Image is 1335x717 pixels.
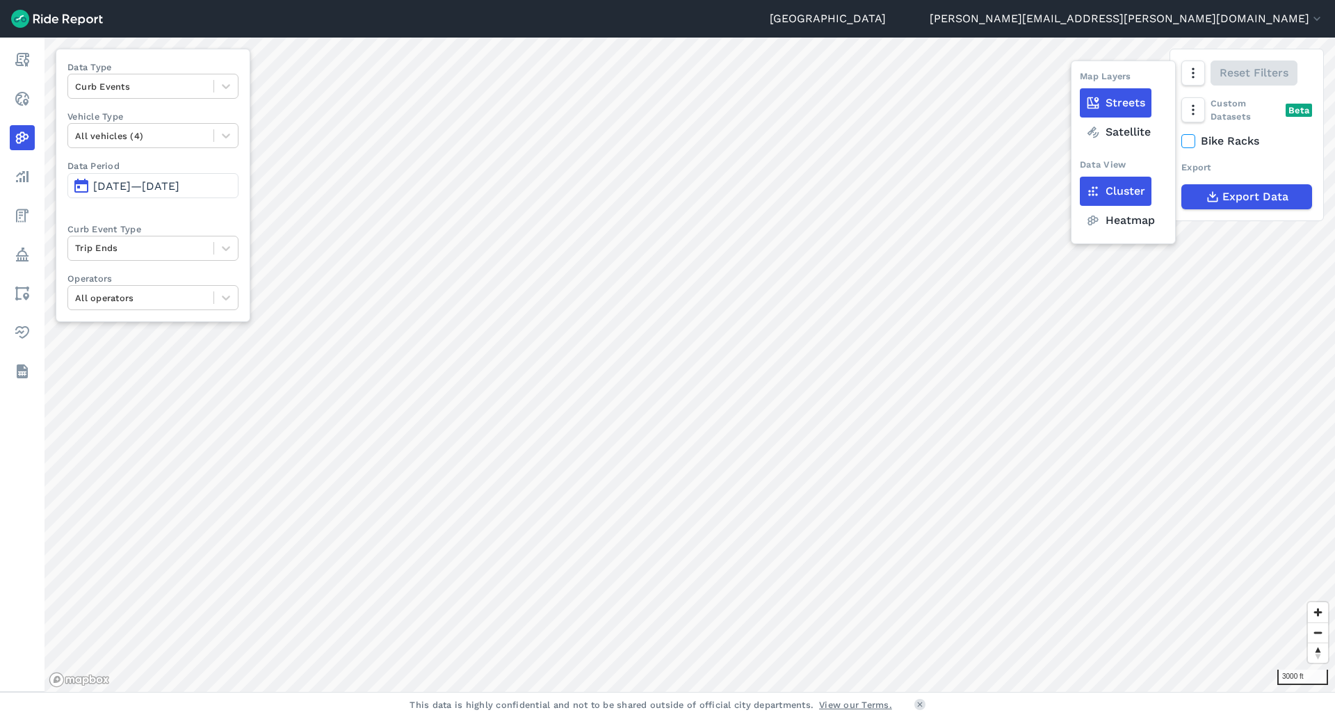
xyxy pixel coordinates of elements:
div: Custom Datasets [1181,97,1312,123]
a: Mapbox logo [49,672,110,688]
div: 3000 ft [1277,670,1328,685]
button: Reset Filters [1211,61,1297,86]
label: Data Type [67,61,238,74]
button: Zoom out [1308,622,1328,643]
button: [PERSON_NAME][EMAIL_ADDRESS][PERSON_NAME][DOMAIN_NAME] [930,10,1324,27]
button: Zoom in [1308,602,1328,622]
label: Curb Event Type [67,223,238,236]
a: Datasets [10,359,35,384]
button: Reset bearing to north [1308,643,1328,663]
label: Data Period [67,159,238,172]
label: Operators [67,272,238,285]
img: Ride Report [11,10,103,28]
a: Areas [10,281,35,306]
button: [DATE]—[DATE] [67,173,238,198]
a: Report [10,47,35,72]
a: Analyze [10,164,35,189]
label: Streets [1080,88,1151,118]
a: Health [10,320,35,345]
label: Satellite [1080,118,1157,147]
div: Beta [1286,104,1312,117]
label: Cluster [1080,177,1151,206]
span: Reset Filters [1220,65,1288,81]
a: Heatmaps [10,125,35,150]
span: Export Data [1222,188,1288,205]
span: [DATE]—[DATE] [93,179,179,193]
button: Export Data [1181,184,1312,209]
div: Map Layers [1080,70,1131,88]
a: Policy [10,242,35,267]
a: View our Terms. [819,698,892,711]
canvas: Map [44,38,1335,692]
label: Bike Racks [1181,133,1312,150]
div: Data View [1080,158,1126,177]
label: Vehicle Type [67,110,238,123]
a: Realtime [10,86,35,111]
div: Export [1181,161,1312,174]
label: Heatmap [1080,206,1161,235]
a: Fees [10,203,35,228]
a: [GEOGRAPHIC_DATA] [770,10,886,27]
